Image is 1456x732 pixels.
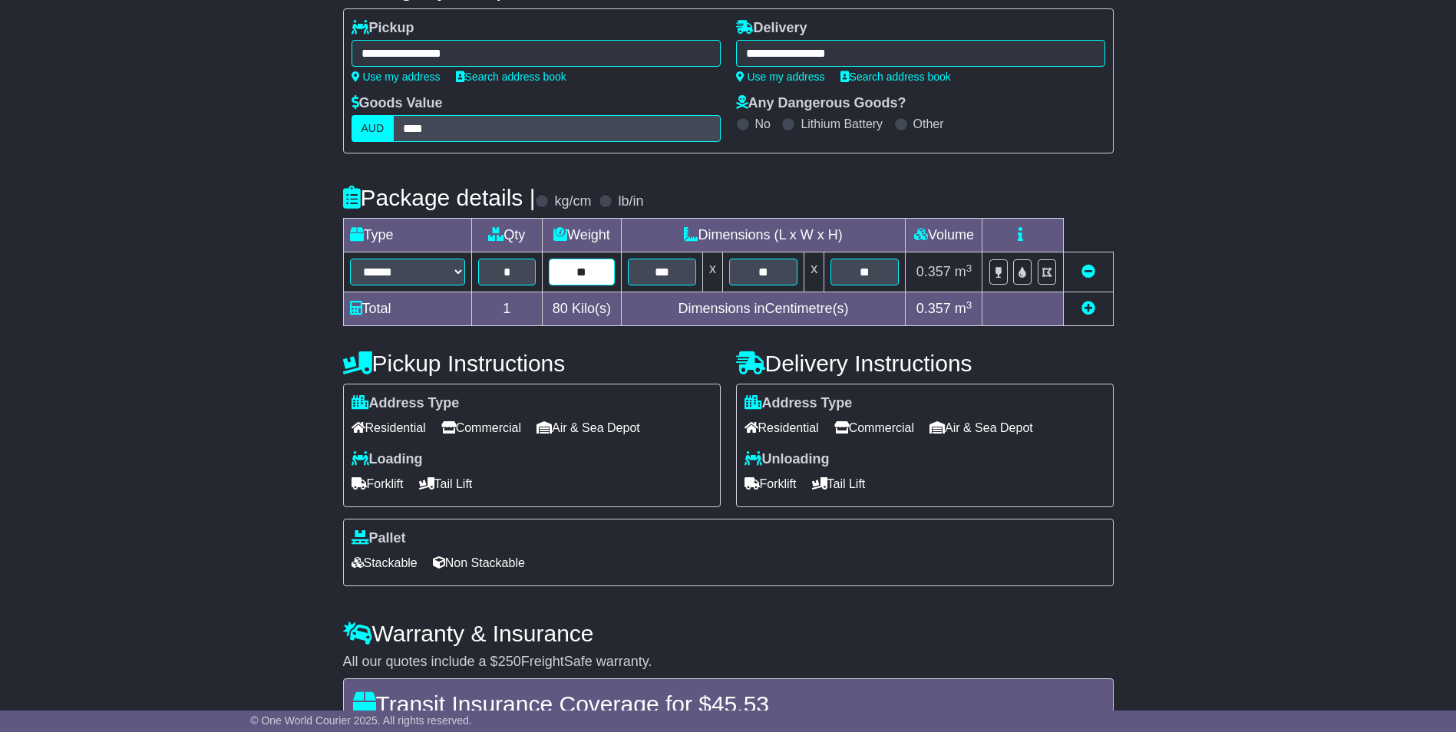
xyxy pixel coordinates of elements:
[441,416,521,440] span: Commercial
[929,416,1033,440] span: Air & Sea Depot
[916,301,951,316] span: 0.357
[352,472,404,496] span: Forklift
[745,472,797,496] span: Forklift
[352,395,460,412] label: Address Type
[840,71,951,83] a: Search address book
[343,351,721,376] h4: Pickup Instructions
[343,292,471,326] td: Total
[352,451,423,468] label: Loading
[702,252,722,292] td: x
[966,299,972,311] sup: 3
[621,292,906,326] td: Dimensions in Centimetre(s)
[554,193,591,210] label: kg/cm
[343,219,471,252] td: Type
[906,219,982,252] td: Volume
[543,292,622,326] td: Kilo(s)
[745,395,853,412] label: Address Type
[955,264,972,279] span: m
[343,185,536,210] h4: Package details |
[353,691,1104,717] h4: Transit Insurance Coverage for $
[955,301,972,316] span: m
[456,71,566,83] a: Search address book
[352,416,426,440] span: Residential
[621,219,906,252] td: Dimensions (L x W x H)
[812,472,866,496] span: Tail Lift
[250,714,472,727] span: © One World Courier 2025. All rights reserved.
[543,219,622,252] td: Weight
[966,262,972,274] sup: 3
[745,416,819,440] span: Residential
[471,219,543,252] td: Qty
[1081,301,1095,316] a: Add new item
[913,117,944,131] label: Other
[537,416,640,440] span: Air & Sea Depot
[1081,264,1095,279] a: Remove this item
[343,621,1114,646] h4: Warranty & Insurance
[736,351,1114,376] h4: Delivery Instructions
[419,472,473,496] span: Tail Lift
[352,551,418,575] span: Stackable
[352,71,441,83] a: Use my address
[498,654,521,669] span: 250
[352,95,443,112] label: Goods Value
[804,252,824,292] td: x
[916,264,951,279] span: 0.357
[736,20,807,37] label: Delivery
[736,71,825,83] a: Use my address
[736,95,906,112] label: Any Dangerous Goods?
[711,691,769,717] span: 45.53
[433,551,525,575] span: Non Stackable
[553,301,568,316] span: 80
[352,115,395,142] label: AUD
[618,193,643,210] label: lb/in
[352,530,406,547] label: Pallet
[471,292,543,326] td: 1
[343,654,1114,671] div: All our quotes include a $ FreightSafe warranty.
[352,20,414,37] label: Pickup
[755,117,771,131] label: No
[801,117,883,131] label: Lithium Battery
[745,451,830,468] label: Unloading
[834,416,914,440] span: Commercial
